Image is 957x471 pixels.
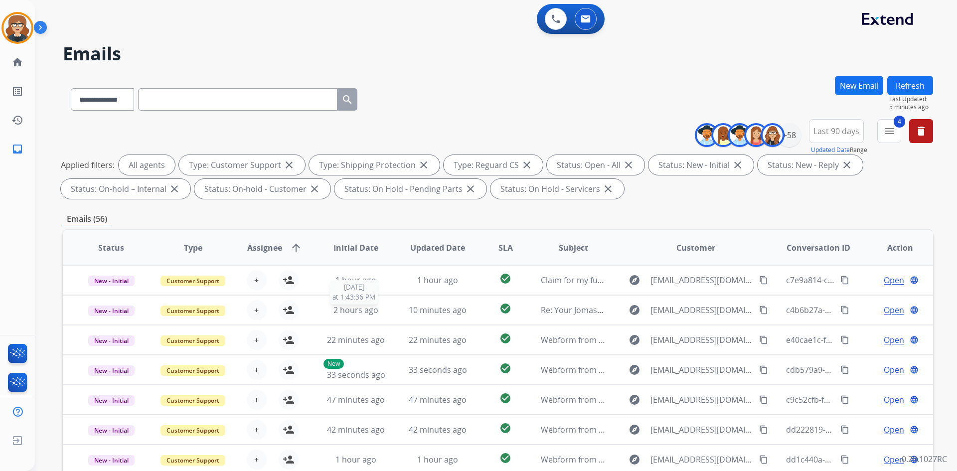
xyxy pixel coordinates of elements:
mat-icon: language [910,425,919,434]
mat-icon: close [168,183,180,195]
button: Refresh [887,76,933,95]
div: Type: Reguard CS [444,155,543,175]
span: Webform from [EMAIL_ADDRESS][DOMAIN_NAME] on [DATE] [541,424,767,435]
span: Customer Support [160,335,225,346]
mat-icon: close [418,159,430,171]
p: Emails (56) [63,213,111,225]
mat-icon: language [910,306,919,314]
button: + [247,420,267,440]
span: New - Initial [88,425,135,436]
span: Last 90 days [813,129,859,133]
mat-icon: content_copy [840,276,849,285]
div: Status: On Hold - Servicers [490,179,624,199]
span: 1 hour ago [417,454,458,465]
div: Status: On-hold – Internal [61,179,190,199]
span: Open [884,274,904,286]
span: Type [184,242,202,254]
mat-icon: close [465,183,477,195]
span: dd222819-b239-4eed-aaf4-b738e5ecf5f9 [786,424,936,435]
mat-icon: content_copy [759,425,768,434]
span: 22 minutes ago [327,334,385,345]
mat-icon: close [623,159,635,171]
span: Initial Date [333,242,378,254]
span: Status [98,242,124,254]
span: c7e9a814-c15f-4583-9da0-d3bf1937eb65 [786,275,937,286]
button: + [247,330,267,350]
mat-icon: person_add [283,394,295,406]
span: Webform from [EMAIL_ADDRESS][DOMAIN_NAME] on [DATE] [541,454,767,465]
span: + [254,334,259,346]
span: Last Updated: [889,95,933,103]
span: 10 minutes ago [409,305,467,315]
span: Open [884,304,904,316]
span: Webform from [EMAIL_ADDRESS][DOMAIN_NAME] on [DATE] [541,394,767,405]
span: c4b6b27a-cef5-468f-98b5-ebabbb062a11 [786,305,938,315]
span: 42 minutes ago [409,424,467,435]
h2: Emails [63,44,933,64]
span: Open [884,424,904,436]
mat-icon: check_circle [499,303,511,314]
mat-icon: check_circle [499,362,511,374]
span: 5 minutes ago [889,103,933,111]
mat-icon: menu [883,125,895,137]
span: Updated Date [410,242,465,254]
span: [EMAIL_ADDRESS][DOMAIN_NAME] [650,334,753,346]
mat-icon: check_circle [499,332,511,344]
span: + [254,364,259,376]
span: Open [884,334,904,346]
mat-icon: person_add [283,334,295,346]
mat-icon: language [910,276,919,285]
span: 4 [894,116,905,128]
mat-icon: content_copy [759,276,768,285]
mat-icon: close [841,159,853,171]
span: 47 minutes ago [327,394,385,405]
mat-icon: check_circle [499,392,511,404]
button: + [247,450,267,470]
mat-icon: content_copy [759,395,768,404]
span: New - Initial [88,306,135,316]
span: Range [811,146,867,154]
span: 33 seconds ago [327,369,385,380]
mat-icon: content_copy [840,365,849,374]
mat-icon: close [283,159,295,171]
span: Customer Support [160,306,225,316]
span: Claim for my furniture [541,275,624,286]
span: Subject [559,242,588,254]
mat-icon: search [341,94,353,106]
span: c9c52cfb-fb0a-4491-8b2d-188391f14066 [786,394,934,405]
mat-icon: close [732,159,744,171]
span: + [254,394,259,406]
span: New - Initial [88,335,135,346]
mat-icon: content_copy [840,335,849,344]
div: Status: On-hold - Customer [194,179,330,199]
mat-icon: person_add [283,454,295,466]
span: Customer Support [160,365,225,376]
mat-icon: language [910,365,919,374]
mat-icon: explore [629,274,640,286]
mat-icon: close [309,183,320,195]
mat-icon: language [910,395,919,404]
span: 47 minutes ago [409,394,467,405]
mat-icon: person_add [283,364,295,376]
mat-icon: explore [629,394,640,406]
span: [EMAIL_ADDRESS][DOMAIN_NAME] [650,364,753,376]
span: [EMAIL_ADDRESS][DOMAIN_NAME] [650,304,753,316]
span: 2 hours ago [333,305,378,315]
span: [DATE] [332,282,375,292]
span: 1 hour ago [417,275,458,286]
span: Customer Support [160,455,225,466]
span: Assignee [247,242,282,254]
mat-icon: home [11,56,23,68]
button: 4 [877,119,901,143]
span: 22 minutes ago [409,334,467,345]
mat-icon: delete [915,125,927,137]
mat-icon: person_add [283,274,295,286]
button: Last 90 days [809,119,864,143]
span: 1 hour ago [335,454,376,465]
span: Open [884,394,904,406]
div: Status: On Hold - Pending Parts [334,179,486,199]
button: New Email [835,76,883,95]
th: Action [851,230,933,265]
mat-icon: check_circle [499,452,511,464]
span: [EMAIL_ADDRESS][DOMAIN_NAME] [650,274,753,286]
